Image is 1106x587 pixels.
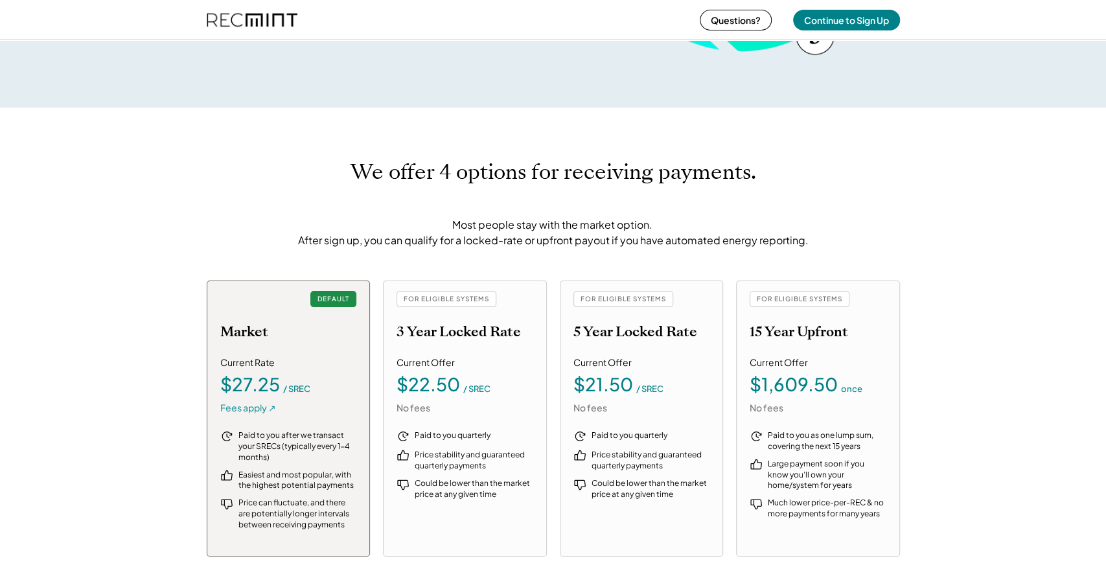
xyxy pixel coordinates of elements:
div: Much lower price-per-REC & no more payments for many years [768,497,886,519]
div: Fees apply ↗ [220,401,276,414]
h2: 3 Year Locked Rate [397,323,521,340]
div: Price stability and guaranteed quarterly payments [415,449,533,471]
div: / SREC [283,384,310,393]
div: Current Offer [573,356,632,369]
div: Paid to you after we transact your SRECs (typically every 1-4 months) [238,430,357,462]
div: Paid to you quarterly [415,430,533,441]
div: once [841,384,862,393]
div: No fees [397,401,430,414]
div: Easiest and most popular, with the highest potential payments [238,469,357,491]
div: $22.50 [397,374,460,393]
div: Most people stay with the market option. After sign up, you can qualify for a locked-rate or upfr... [294,217,812,248]
div: No fees [573,401,607,414]
div: FOR ELIGIBLE SYSTEMS [573,291,673,307]
div: FOR ELIGIBLE SYSTEMS [750,291,849,307]
h2: 5 Year Locked Rate [573,323,697,340]
div: / SREC [463,384,490,393]
div: Current Rate [220,356,275,369]
div: Current Offer [750,356,808,369]
h1: We offer 4 options for receiving payments. [351,159,756,185]
div: Large payment soon if you know you'll own your home/system for years [768,458,886,490]
div: $21.50 [573,374,633,393]
div: $27.25 [220,374,280,393]
img: recmint-logotype%403x%20%281%29.jpeg [207,3,297,37]
div: Could be lower than the market price at any given time [415,478,533,500]
div: Paid to you as one lump sum, covering the next 15 years [768,430,886,452]
div: Could be lower than the market price at any given time [592,478,710,500]
h2: 15 Year Upfront [750,323,848,340]
h2: Market [220,323,268,340]
div: FOR ELIGIBLE SYSTEMS [397,291,496,307]
button: Continue to Sign Up [793,10,900,30]
div: Price stability and guaranteed quarterly payments [592,449,710,471]
div: Price can fluctuate, and there are potentially longer intervals between receiving payments [238,497,357,529]
div: / SREC [636,384,663,393]
div: DEFAULT [310,291,356,307]
div: Paid to you quarterly [592,430,710,441]
div: $1,609.50 [750,374,838,393]
div: Current Offer [397,356,455,369]
button: Questions? [700,10,772,30]
div: No fees [750,401,783,414]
